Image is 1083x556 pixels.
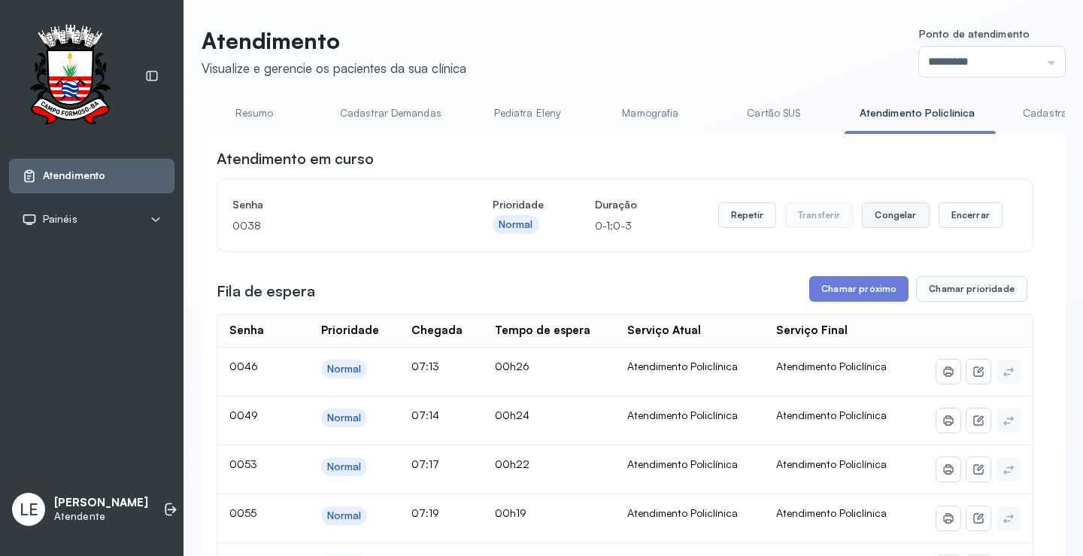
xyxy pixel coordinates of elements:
h3: Atendimento em curso [217,148,374,169]
span: 0053 [229,457,257,470]
button: Chamar prioridade [916,276,1027,302]
span: 0055 [229,506,256,519]
button: Repetir [718,202,776,228]
span: Painéis [43,213,77,226]
p: 0-1:0-3 [595,215,637,236]
div: Serviço Final [776,324,848,338]
span: 00h19 [495,506,526,519]
h3: Fila de espera [217,281,315,302]
div: Normal [327,363,362,375]
span: Ponto de atendimento [919,27,1030,40]
button: Encerrar [939,202,1003,228]
div: Normal [499,218,533,231]
div: Atendimento Policlínica [627,360,752,373]
span: 07:14 [411,409,439,421]
span: 0046 [229,360,258,372]
div: Prioridade [321,324,379,338]
a: Resumo [202,101,307,126]
span: Atendimento Policlínica [776,506,887,519]
p: Atendente [54,510,148,523]
p: Atendimento [202,27,466,54]
div: Atendimento Policlínica [627,409,752,422]
div: Tempo de espera [495,324,590,338]
a: Cartão SUS [721,101,827,126]
a: Cadastrar Demandas [325,101,457,126]
div: Normal [327,460,362,473]
a: Atendimento Policlínica [845,101,990,126]
span: 00h24 [495,409,529,421]
span: 07:17 [411,457,439,470]
a: Atendimento [22,169,162,184]
button: Chamar próximo [809,276,909,302]
div: Atendimento Policlínica [627,506,752,520]
span: Atendimento Policlínica [776,360,887,372]
p: [PERSON_NAME] [54,496,148,510]
p: 0038 [232,215,441,236]
h4: Prioridade [493,194,544,215]
span: Atendimento Policlínica [776,409,887,421]
span: 07:19 [411,506,439,519]
div: Visualize e gerencie os pacientes da sua clínica [202,60,466,76]
div: Normal [327,412,362,424]
div: Serviço Atual [627,324,701,338]
span: 00h26 [495,360,529,372]
h4: Duração [595,194,637,215]
button: Congelar [862,202,929,228]
span: 07:13 [411,360,439,372]
span: 00h22 [495,457,529,470]
a: Pediatra Eleny [475,101,580,126]
span: 0049 [229,409,258,421]
div: Atendimento Policlínica [627,457,752,471]
div: Senha [229,324,264,338]
div: Normal [327,509,362,522]
a: Mamografia [598,101,703,126]
button: Transferir [785,202,854,228]
img: Logotipo do estabelecimento [16,24,124,129]
div: Chegada [411,324,463,338]
h4: Senha [232,194,441,215]
span: Atendimento Policlínica [776,457,887,470]
span: Atendimento [43,169,105,182]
